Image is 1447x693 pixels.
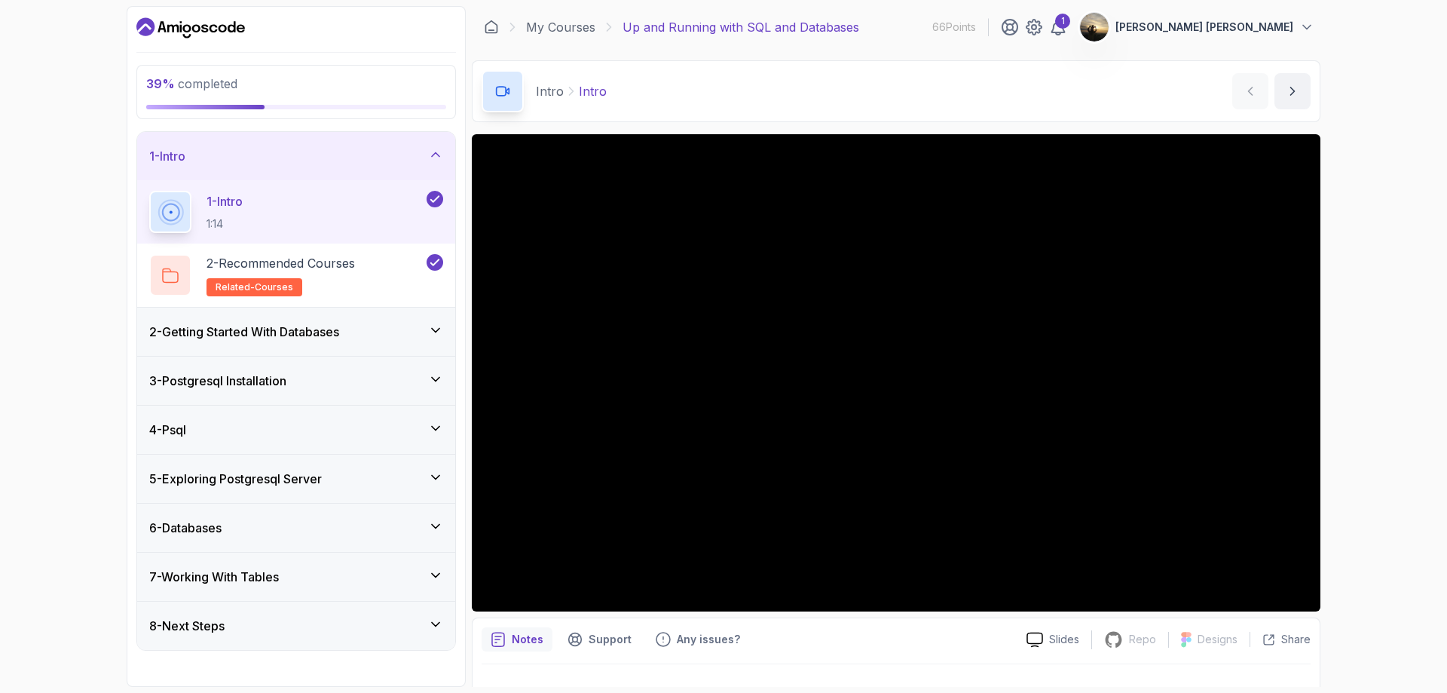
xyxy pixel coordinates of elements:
[484,20,499,35] a: Dashboard
[932,20,976,35] p: 66 Points
[589,632,632,647] p: Support
[1014,632,1091,648] a: Slides
[1115,20,1293,35] p: [PERSON_NAME] [PERSON_NAME]
[137,553,455,601] button: 7-Working With Tables
[149,191,443,233] button: 1-Intro1:14
[149,254,443,296] button: 2-Recommended Coursesrelated-courses
[149,372,286,390] h3: 3 - Postgresql Installation
[482,627,552,652] button: notes button
[137,308,455,356] button: 2-Getting Started With Databases
[206,216,243,232] p: 1:14
[146,76,237,91] span: completed
[647,627,749,652] button: Feedback button
[526,18,595,36] a: My Courses
[1079,12,1314,42] button: user profile image[PERSON_NAME] [PERSON_NAME]
[472,134,1320,612] iframe: 1 - Intro
[137,602,455,650] button: 8-Next Steps
[206,254,355,272] p: 2 - Recommended Courses
[137,406,455,454] button: 4-Psql
[1129,632,1156,647] p: Repo
[1055,14,1070,29] div: 1
[149,519,222,537] h3: 6 - Databases
[1232,73,1268,109] button: previous content
[137,132,455,180] button: 1-Intro
[136,16,245,40] a: Dashboard
[146,76,175,91] span: 39 %
[1080,13,1109,41] img: user profile image
[1250,632,1311,647] button: Share
[206,192,243,210] p: 1 - Intro
[149,568,279,586] h3: 7 - Working With Tables
[137,455,455,503] button: 5-Exploring Postgresql Server
[1049,18,1067,36] a: 1
[512,632,543,647] p: Notes
[579,82,607,100] p: Intro
[149,323,339,341] h3: 2 - Getting Started With Databases
[137,357,455,405] button: 3-Postgresql Installation
[149,147,185,165] h3: 1 - Intro
[149,617,225,635] h3: 8 - Next Steps
[1274,73,1311,109] button: next content
[216,281,293,293] span: related-courses
[1049,632,1079,647] p: Slides
[1198,632,1237,647] p: Designs
[137,504,455,552] button: 6-Databases
[149,470,322,488] h3: 5 - Exploring Postgresql Server
[1281,632,1311,647] p: Share
[623,18,859,36] p: Up and Running with SQL and Databases
[677,632,740,647] p: Any issues?
[558,627,641,652] button: Support button
[536,82,564,100] p: Intro
[149,421,186,439] h3: 4 - Psql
